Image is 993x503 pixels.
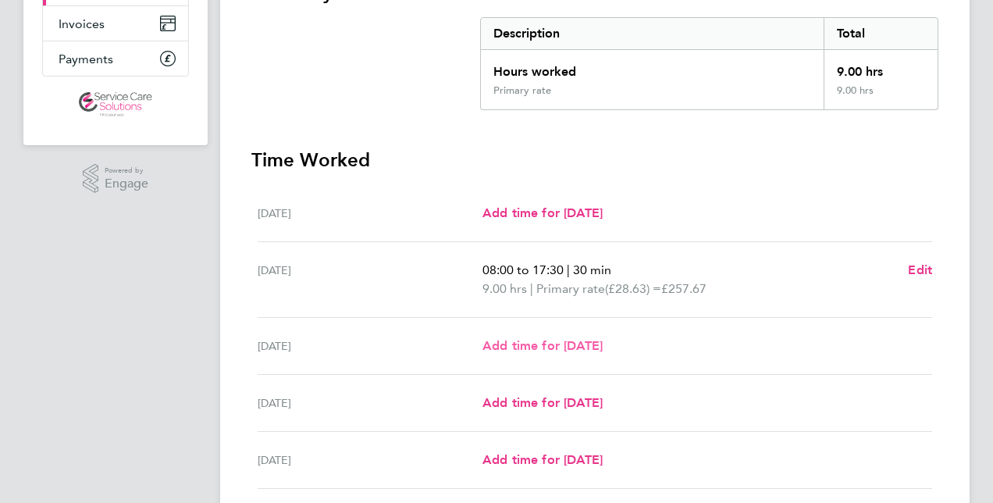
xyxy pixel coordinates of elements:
div: Description [481,18,824,49]
span: 9.00 hrs [482,281,527,296]
a: Invoices [43,6,188,41]
span: £257.67 [661,281,706,296]
span: Powered by [105,164,148,177]
a: Add time for [DATE] [482,451,603,469]
img: servicecare-logo-retina.png [79,92,152,117]
span: Primary rate [536,280,605,298]
span: Add time for [DATE] [482,338,603,353]
div: Primary rate [493,84,551,97]
a: Go to home page [42,92,189,117]
a: Edit [908,261,932,280]
span: 08:00 to 17:30 [482,262,564,277]
div: [DATE] [258,451,482,469]
a: Payments [43,41,188,76]
span: (£28.63) = [605,281,661,296]
a: Powered byEngage [83,164,149,194]
a: Add time for [DATE] [482,394,603,412]
span: Add time for [DATE] [482,205,603,220]
span: Invoices [59,16,105,31]
span: Payments [59,52,113,66]
div: [DATE] [258,337,482,355]
div: 9.00 hrs [824,50,938,84]
div: 9.00 hrs [824,84,938,109]
span: Edit [908,262,932,277]
span: | [567,262,570,277]
div: Summary [480,17,938,110]
span: 30 min [573,262,611,277]
h3: Time Worked [251,148,938,173]
div: [DATE] [258,204,482,223]
span: | [530,281,533,296]
span: Engage [105,177,148,191]
div: [DATE] [258,261,482,298]
span: Add time for [DATE] [482,395,603,410]
a: Add time for [DATE] [482,337,603,355]
div: [DATE] [258,394,482,412]
div: Total [824,18,938,49]
a: Add time for [DATE] [482,204,603,223]
div: Hours worked [481,50,824,84]
span: Add time for [DATE] [482,452,603,467]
